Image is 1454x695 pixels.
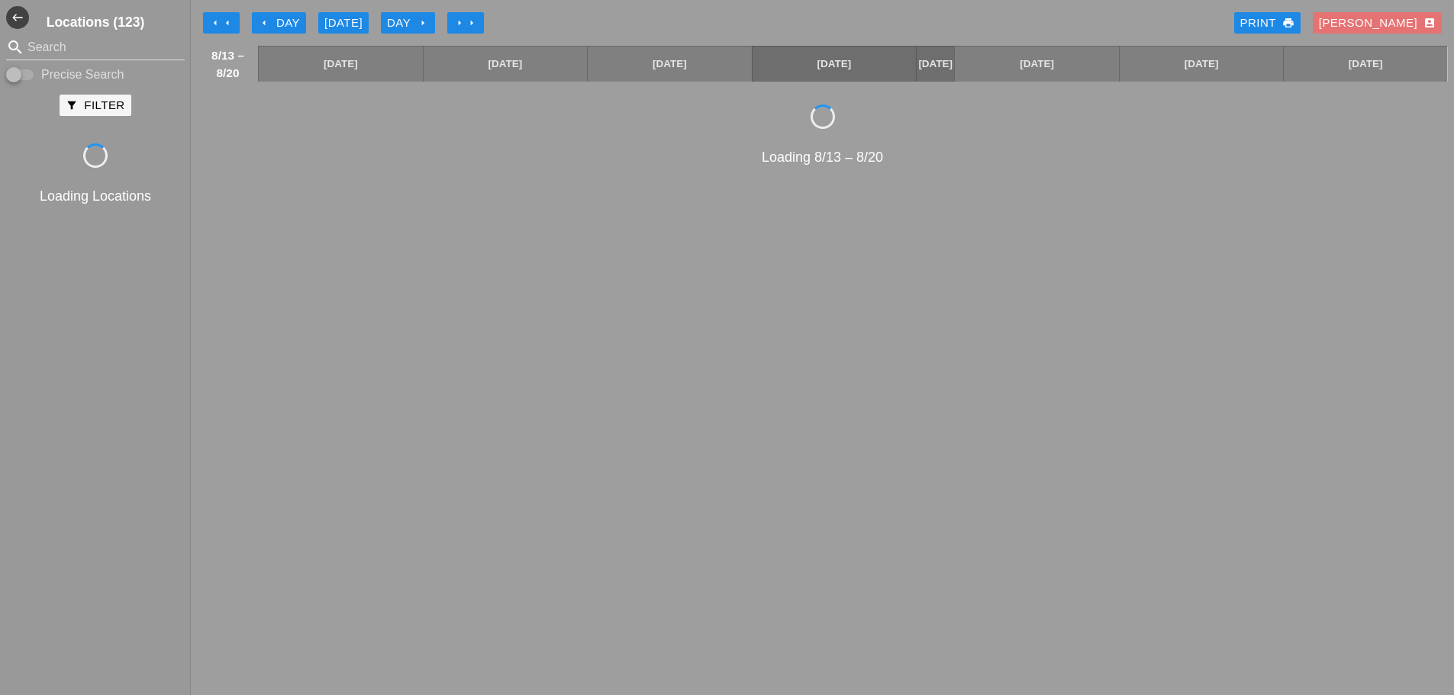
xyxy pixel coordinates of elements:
button: Day [381,12,435,34]
a: [DATE] [753,47,917,82]
i: arrow_right [466,17,478,29]
a: [DATE] [588,47,752,82]
a: [DATE] [1284,47,1447,82]
i: arrow_right [453,17,466,29]
button: Filter [60,95,131,116]
a: [DATE] [259,47,423,82]
i: arrow_left [258,17,270,29]
input: Search [27,35,163,60]
button: Move Ahead 1 Week [447,12,484,34]
i: account_box [1423,17,1436,29]
i: arrow_left [209,17,221,29]
div: [PERSON_NAME] [1319,14,1436,32]
a: [DATE] [424,47,588,82]
button: Day [252,12,306,34]
div: Print [1240,14,1294,32]
button: [DATE] [318,12,369,34]
button: Shrink Sidebar [6,6,29,29]
div: Day [387,14,429,32]
div: Enable Precise search to match search terms exactly. [6,66,185,84]
i: arrow_right [417,17,429,29]
a: [DATE] [955,47,1119,82]
i: arrow_left [221,17,234,29]
a: [DATE] [1120,47,1284,82]
div: Day [258,14,300,32]
i: print [1282,17,1294,29]
label: Precise Search [41,67,124,82]
i: west [6,6,29,29]
a: [DATE] [917,47,954,82]
div: Filter [66,97,124,114]
div: Loading 8/13 – 8/20 [197,147,1448,168]
i: filter_alt [66,99,78,111]
i: search [6,38,24,56]
div: [DATE] [324,14,363,32]
button: Move Back 1 Week [203,12,240,34]
span: 8/13 – 8/20 [205,47,250,82]
a: Print [1234,12,1301,34]
button: [PERSON_NAME] [1313,12,1442,34]
div: Loading Locations [3,186,188,207]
